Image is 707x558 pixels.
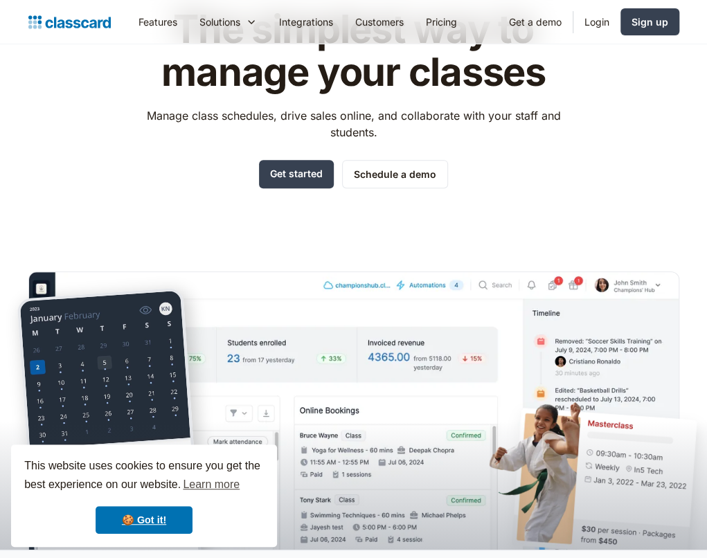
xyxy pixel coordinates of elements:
a: Get started [259,160,334,188]
a: Sign up [620,8,679,35]
span: This website uses cookies to ensure you get the best experience on our website. [24,458,264,495]
a: Features [127,6,188,37]
a: Customers [344,6,415,37]
a: Integrations [268,6,344,37]
a: dismiss cookie message [96,506,193,534]
div: Solutions [199,15,240,29]
a: Login [573,6,620,37]
p: Manage class schedules, drive sales online, and collaborate with your staff and students. [134,107,573,141]
div: Solutions [188,6,268,37]
a: Logo [28,12,111,32]
div: cookieconsent [11,444,277,547]
a: Pricing [415,6,468,37]
h1: The simplest way to manage your classes [134,8,573,93]
a: Schedule a demo [342,160,448,188]
a: learn more about cookies [181,474,242,495]
div: Sign up [632,15,668,29]
a: Get a demo [498,6,573,37]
